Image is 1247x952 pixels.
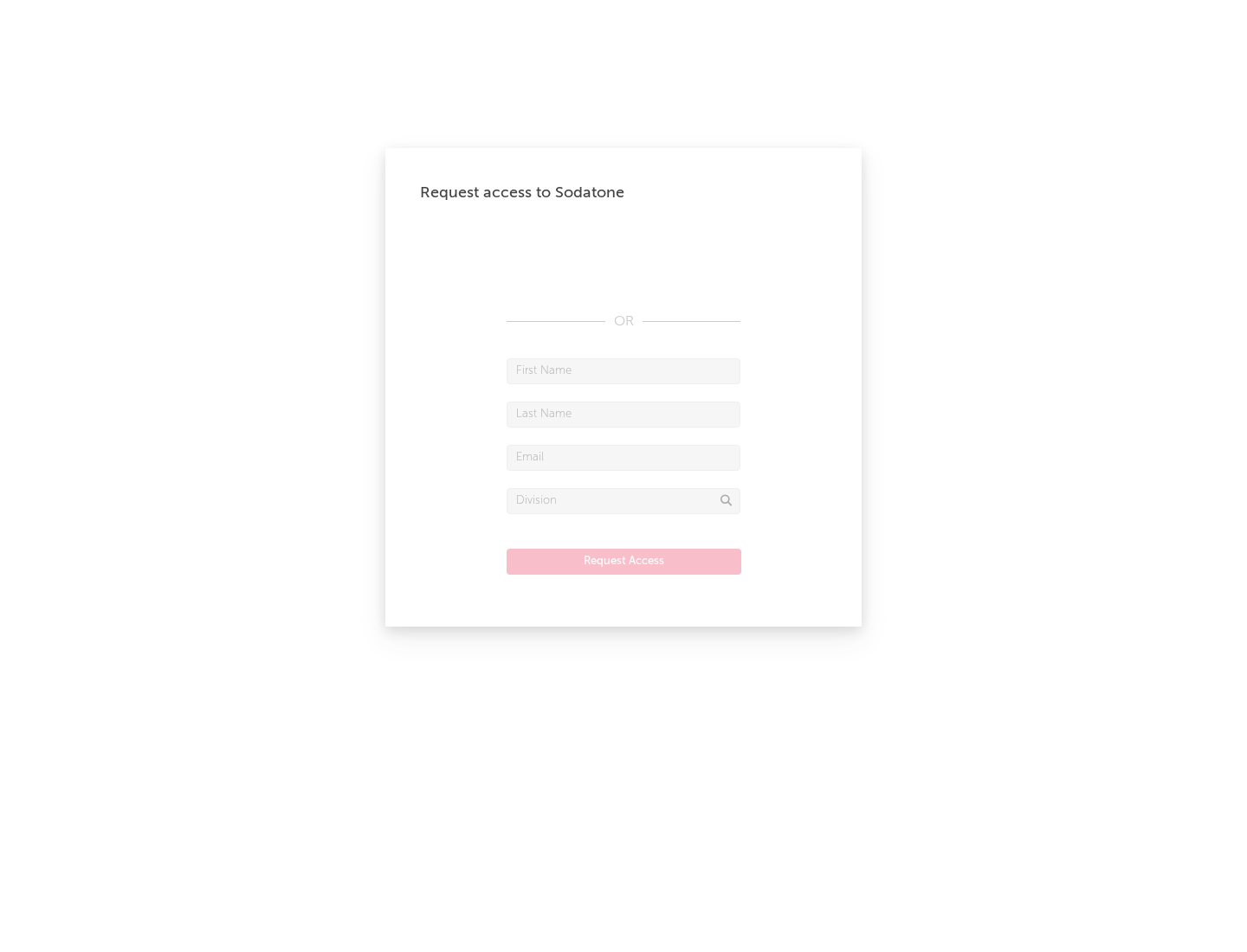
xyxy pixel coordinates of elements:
div: Request access to Sodatone [420,183,827,203]
input: Last Name [507,402,740,428]
div: OR [507,312,740,332]
button: Request Access [507,549,741,575]
input: Division [507,488,740,514]
input: First Name [507,358,740,384]
input: Email [507,445,740,471]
